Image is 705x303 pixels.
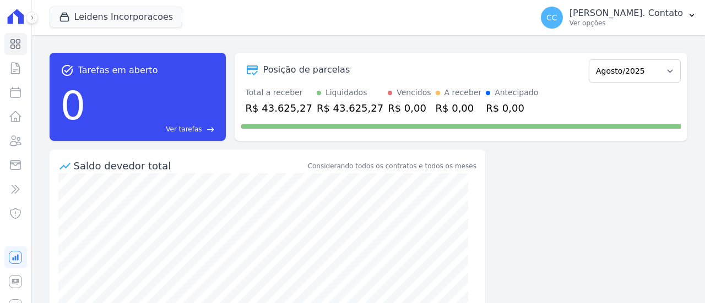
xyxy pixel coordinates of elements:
div: 0 [61,77,86,134]
div: Antecipado [495,87,538,98]
div: R$ 0,00 [486,101,538,115]
div: Total a receber [246,87,312,98]
div: Liquidados [326,87,367,98]
div: R$ 0,00 [436,101,482,115]
span: Ver tarefas [166,124,202,134]
div: Posição de parcelas [263,63,350,76]
span: east [207,125,215,134]
div: R$ 43.625,27 [317,101,383,115]
p: Ver opções [570,19,683,27]
div: Considerando todos os contratos e todos os meses [308,161,476,171]
p: [PERSON_NAME]. Contato [570,8,683,19]
div: Vencidos [397,87,431,98]
span: Tarefas em aberto [78,64,158,77]
button: CC [PERSON_NAME]. Contato Ver opções [532,2,705,33]
a: Ver tarefas east [90,124,214,134]
span: task_alt [61,64,74,77]
div: Saldo devedor total [74,158,306,173]
div: R$ 0,00 [388,101,431,115]
button: Leidens Incorporacoes [50,7,183,27]
div: R$ 43.625,27 [246,101,312,115]
span: CC [546,14,557,21]
div: A receber [444,87,482,98]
